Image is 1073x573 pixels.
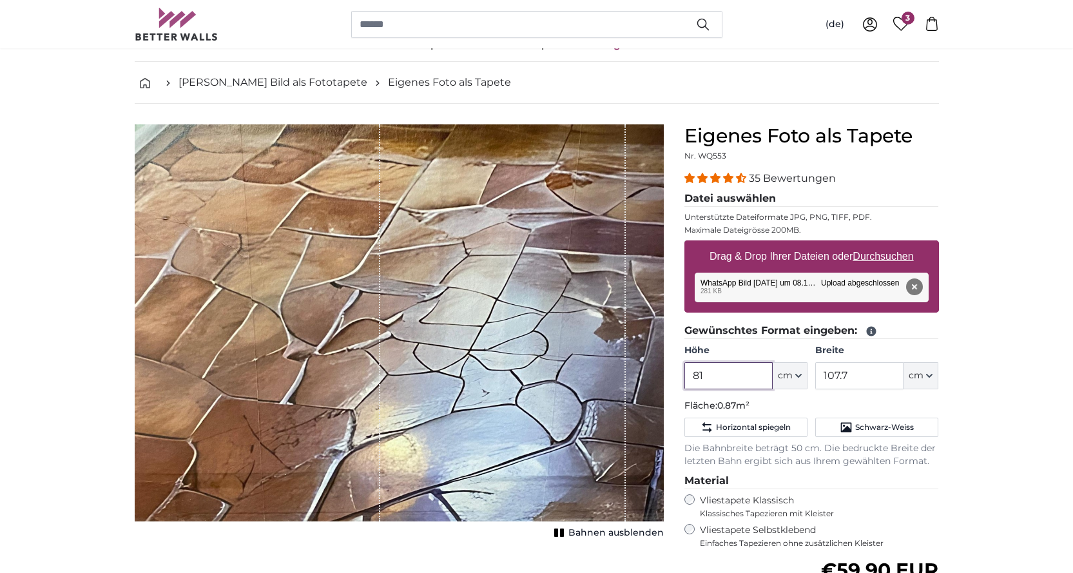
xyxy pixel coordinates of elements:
[909,369,923,382] span: cm
[135,8,218,41] img: Betterwalls
[853,251,913,262] u: Durchsuchen
[717,400,749,411] span: 0.87m²
[773,362,807,389] button: cm
[684,225,939,235] p: Maximale Dateigrösse 200MB.
[815,418,938,437] button: Schwarz-Weiss
[135,124,664,542] div: 1 of 1
[684,124,939,148] h1: Eigenes Foto als Tapete
[568,527,664,539] span: Bahnen ausblenden
[684,418,807,437] button: Horizontal spiegeln
[684,344,807,357] label: Höhe
[700,524,939,549] label: Vliestapete Selbstklebend
[684,191,939,207] legend: Datei auswählen
[704,244,919,269] label: Drag & Drop Ihrer Dateien oder
[684,172,749,184] span: 4.34 stars
[684,400,939,413] p: Fläche:
[550,524,664,542] button: Bahnen ausblenden
[749,172,836,184] span: 35 Bewertungen
[778,369,793,382] span: cm
[716,422,791,432] span: Horizontal spiegeln
[135,62,939,104] nav: breadcrumbs
[684,212,939,222] p: Unterstützte Dateiformate JPG, PNG, TIFF, PDF.
[684,442,939,468] p: Die Bahnbreite beträgt 50 cm. Die bedruckte Breite der letzten Bahn ergibt sich aus Ihrem gewählt...
[855,422,914,432] span: Schwarz-Weiss
[700,538,939,549] span: Einfaches Tapezieren ohne zusätzlichen Kleister
[179,75,367,90] a: [PERSON_NAME] Bild als Fototapete
[684,323,939,339] legend: Gewünschtes Format eingeben:
[700,494,928,519] label: Vliestapete Klassisch
[388,75,511,90] a: Eigenes Foto als Tapete
[904,362,938,389] button: cm
[684,151,726,160] span: Nr. WQ553
[815,344,938,357] label: Breite
[902,12,914,24] span: 3
[684,473,939,489] legend: Material
[815,13,855,36] button: (de)
[700,509,928,519] span: Klassisches Tapezieren mit Kleister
